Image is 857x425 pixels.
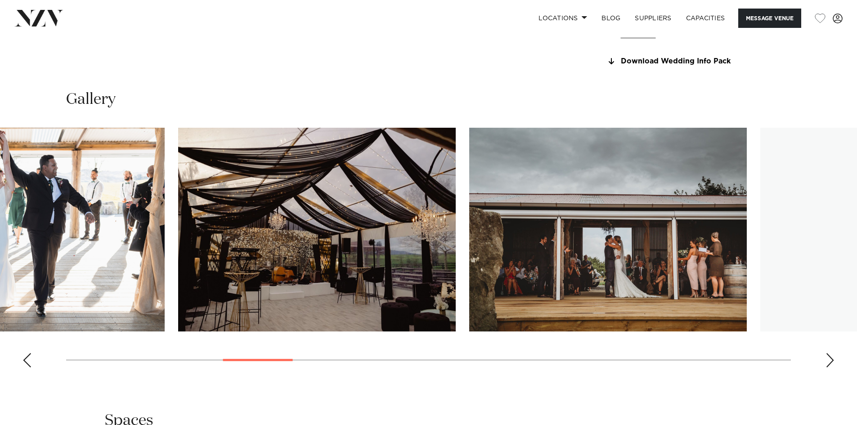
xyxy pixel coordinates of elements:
[606,58,753,66] a: Download Wedding Info Pack
[531,9,594,28] a: Locations
[14,10,63,26] img: nzv-logo.png
[679,9,732,28] a: Capacities
[469,128,747,331] swiper-slide: 8 / 26
[178,128,456,331] swiper-slide: 7 / 26
[594,9,628,28] a: BLOG
[738,9,801,28] button: Message Venue
[66,89,116,110] h2: Gallery
[628,9,678,28] a: SUPPLIERS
